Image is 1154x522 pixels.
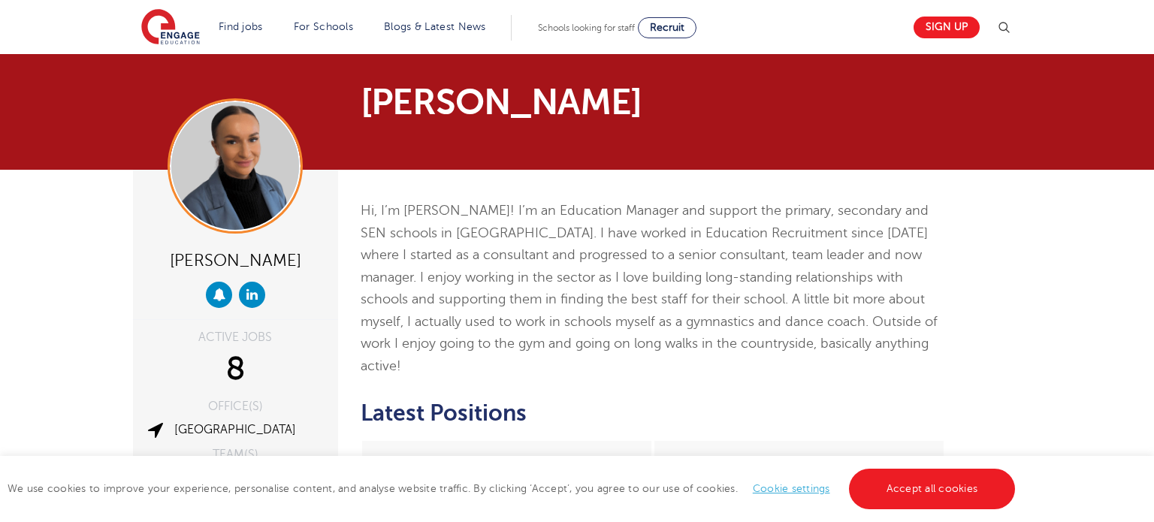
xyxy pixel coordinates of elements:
span: Schools looking for staff [538,23,635,33]
span: Recruit [650,22,684,33]
a: For Schools [294,21,353,32]
h2: Latest Positions [361,400,946,426]
a: Blogs & Latest News [384,21,486,32]
p: Hi, I’m [PERSON_NAME]! I’m an Education Manager and support the primary, secondary and SEN school... [361,200,946,378]
a: Find jobs [219,21,263,32]
div: OFFICE(S) [144,400,327,412]
a: Recruit [638,17,696,38]
div: ACTIVE JOBS [144,331,327,343]
a: Sign up [914,17,980,38]
span: We use cookies to improve your experience, personalise content, and analyse website traffic. By c... [8,483,1019,494]
a: Accept all cookies [849,469,1016,509]
a: Cookie settings [753,483,830,494]
div: TEAM(S) [144,448,327,460]
div: 8 [144,351,327,388]
img: Engage Education [141,9,200,47]
h1: [PERSON_NAME] [361,84,717,120]
a: [GEOGRAPHIC_DATA] [174,423,296,436]
div: [PERSON_NAME] [144,245,327,274]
